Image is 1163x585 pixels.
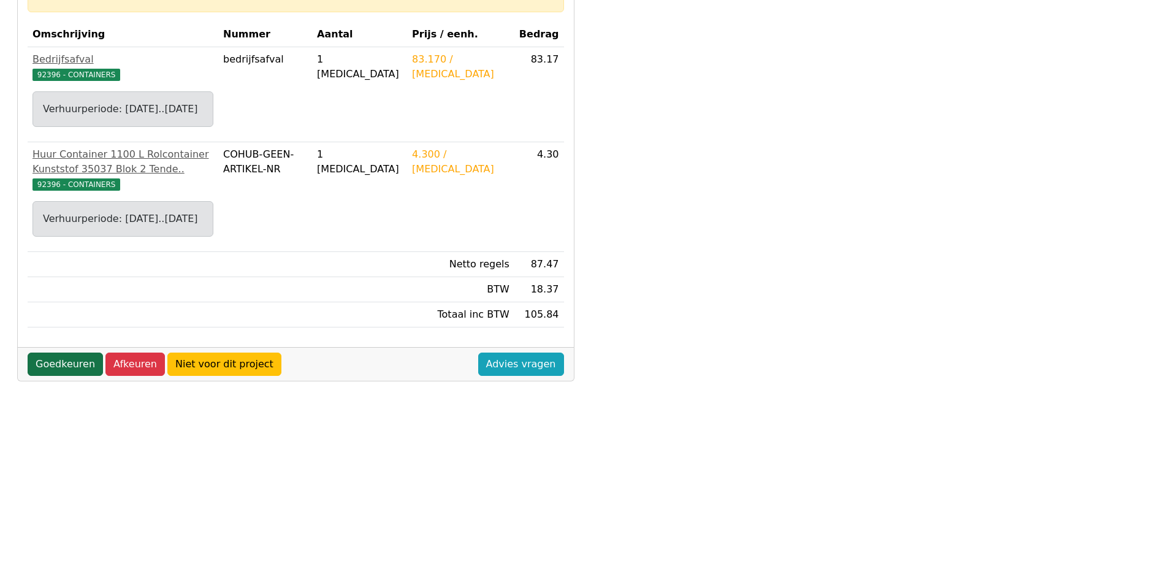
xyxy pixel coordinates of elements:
[514,47,564,142] td: 83.17
[407,277,514,302] td: BTW
[43,212,203,226] div: Verhuurperiode: [DATE]..[DATE]
[32,52,213,82] a: Bedrijfsafval92396 - CONTAINERS
[28,353,103,376] a: Goedkeuren
[218,22,312,47] th: Nummer
[28,22,218,47] th: Omschrijving
[407,22,514,47] th: Prijs / eenh.
[32,147,213,177] div: Huur Container 1100 L Rolcontainer Kunststof 35037 Blok 2 Tende..
[514,277,564,302] td: 18.37
[32,147,213,191] a: Huur Container 1100 L Rolcontainer Kunststof 35037 Blok 2 Tende..92396 - CONTAINERS
[32,178,120,191] span: 92396 - CONTAINERS
[218,142,312,252] td: COHUB-GEEN-ARTIKEL-NR
[312,22,407,47] th: Aantal
[218,47,312,142] td: bedrijfsafval
[407,252,514,277] td: Netto regels
[514,302,564,327] td: 105.84
[32,52,213,67] div: Bedrijfsafval
[478,353,564,376] a: Advies vragen
[167,353,281,376] a: Niet voor dit project
[412,52,509,82] div: 83.170 / [MEDICAL_DATA]
[514,252,564,277] td: 87.47
[317,147,402,177] div: 1 [MEDICAL_DATA]
[317,52,402,82] div: 1 [MEDICAL_DATA]
[43,102,203,117] div: Verhuurperiode: [DATE]..[DATE]
[514,22,564,47] th: Bedrag
[407,302,514,327] td: Totaal inc BTW
[514,142,564,252] td: 4.30
[32,69,120,81] span: 92396 - CONTAINERS
[412,147,509,177] div: 4.300 / [MEDICAL_DATA]
[105,353,165,376] a: Afkeuren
